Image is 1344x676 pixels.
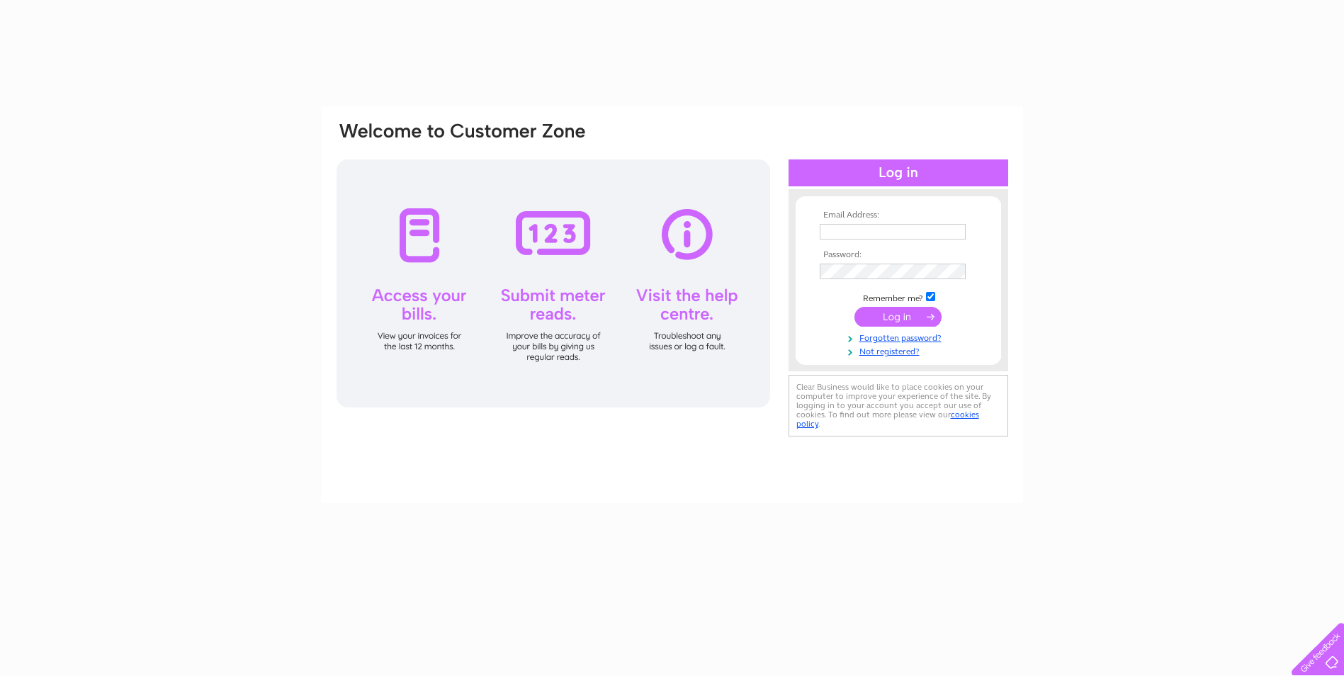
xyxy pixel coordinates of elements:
[816,290,981,304] td: Remember me?
[820,330,981,344] a: Forgotten password?
[796,410,979,429] a: cookies policy
[820,344,981,357] a: Not registered?
[816,250,981,260] th: Password:
[854,307,942,327] input: Submit
[789,375,1008,436] div: Clear Business would like to place cookies on your computer to improve your experience of the sit...
[816,210,981,220] th: Email Address:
